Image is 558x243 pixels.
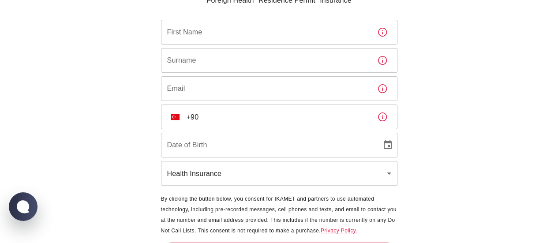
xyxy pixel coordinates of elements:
button: Select country [167,109,183,125]
button: Choose date [379,136,397,154]
div: Health Insurance [161,161,397,186]
img: unknown [171,114,180,120]
span: By clicking the button below, you consent for IKAMET and partners to use automated technology, in... [161,196,397,234]
a: Privacy Policy. [321,228,357,234]
input: DD/MM/YYYY [161,133,375,157]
